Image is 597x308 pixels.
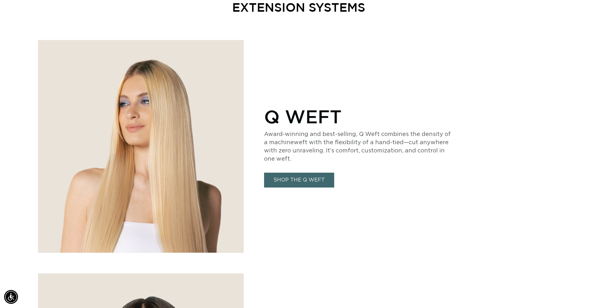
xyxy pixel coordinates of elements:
p: Award-winning and best-selling, Q Weft combines the density of a machineweft with the flexibility... [264,130,454,163]
iframe: Chat Widget [565,278,597,308]
a: SHOP THE Q WEFT [264,173,334,188]
p: Q WEFT [264,106,454,127]
div: Accessibility Menu [4,290,18,304]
